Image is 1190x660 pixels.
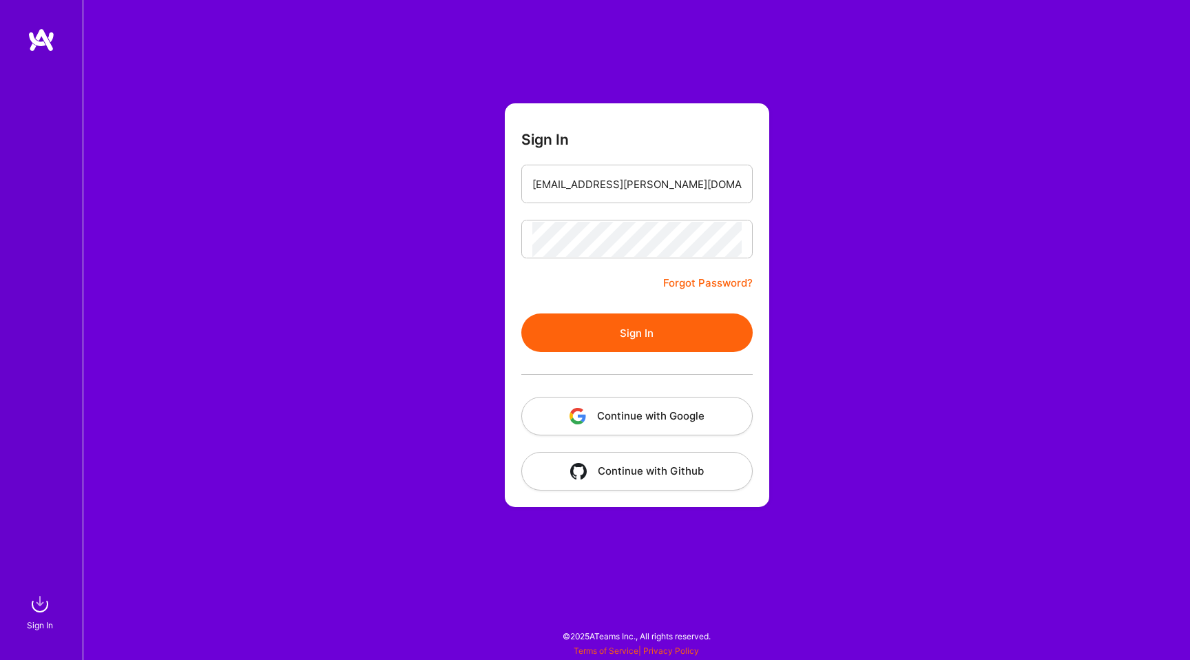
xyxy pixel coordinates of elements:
[27,618,53,632] div: Sign In
[574,646,699,656] span: |
[521,313,753,352] button: Sign In
[26,590,54,618] img: sign in
[521,452,753,491] button: Continue with Github
[643,646,699,656] a: Privacy Policy
[28,28,55,52] img: logo
[521,397,753,435] button: Continue with Google
[574,646,638,656] a: Terms of Service
[29,590,54,632] a: sign inSign In
[570,408,586,424] img: icon
[83,619,1190,653] div: © 2025 ATeams Inc., All rights reserved.
[570,463,587,479] img: icon
[663,275,753,291] a: Forgot Password?
[532,167,742,202] input: Email...
[521,131,569,148] h3: Sign In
